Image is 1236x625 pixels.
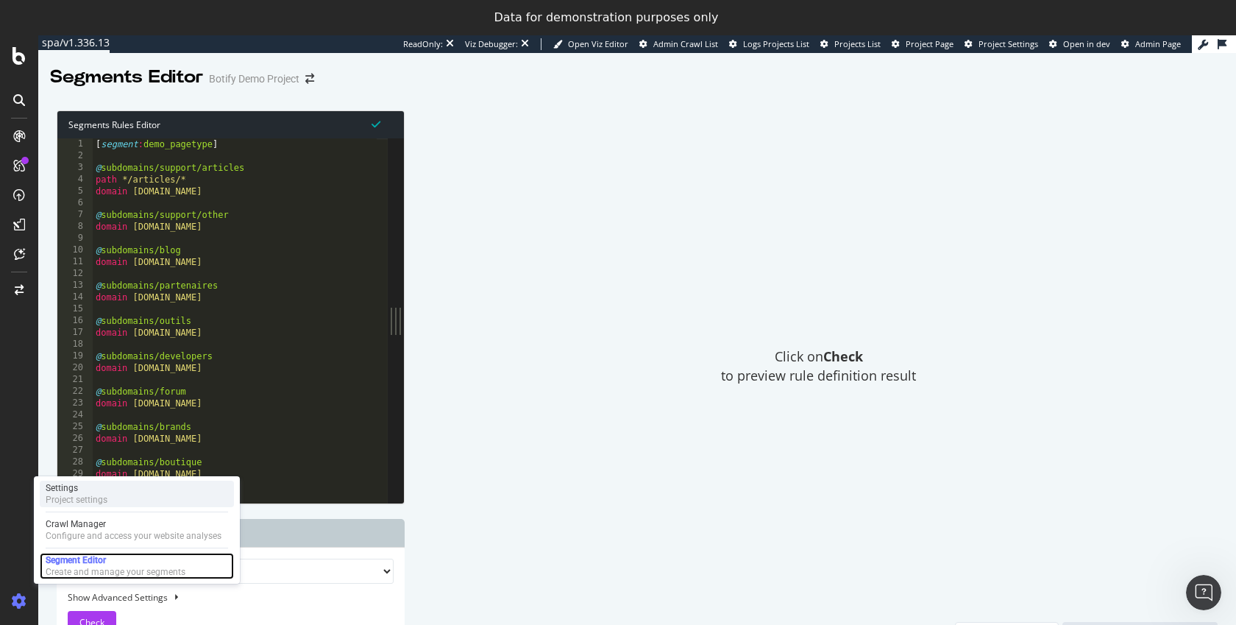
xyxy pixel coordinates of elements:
[743,38,809,49] span: Logs Projects List
[57,233,93,244] div: 9
[1063,38,1110,49] span: Open in dev
[57,362,93,374] div: 20
[57,162,93,174] div: 3
[50,65,203,90] div: Segments Editor
[40,481,234,507] a: SettingsProject settings
[372,117,380,131] span: Syntax is valid
[906,38,953,49] span: Project Page
[57,421,93,433] div: 25
[57,209,93,221] div: 7
[57,197,93,209] div: 6
[57,350,93,362] div: 19
[820,38,881,50] a: Projects List
[465,38,518,50] div: Viz Debugger:
[494,10,719,25] div: Data for demonstration purposes only
[57,315,93,327] div: 16
[38,35,110,53] a: spa/v1.336.13
[46,494,107,506] div: Project settings
[57,280,93,292] div: 13
[834,38,881,49] span: Projects List
[57,445,93,456] div: 27
[57,339,93,350] div: 18
[57,303,93,315] div: 15
[721,347,916,385] span: Click on to preview rule definition result
[1049,38,1110,50] a: Open in dev
[57,456,93,468] div: 28
[823,347,863,365] strong: Check
[57,186,93,197] div: 5
[57,150,93,162] div: 2
[46,482,107,494] div: Settings
[46,518,221,530] div: Crawl Manager
[57,268,93,280] div: 12
[568,38,628,49] span: Open Viz Editor
[57,591,383,604] div: Show Advanced Settings
[57,292,93,303] div: 14
[57,174,93,186] div: 4
[209,71,299,86] div: Botify Demo Project
[46,566,185,578] div: Create and manage your segments
[57,327,93,339] div: 17
[38,35,110,50] div: spa/v1.336.13
[305,74,314,84] div: arrow-right-arrow-left
[57,256,93,268] div: 11
[57,433,93,445] div: 26
[57,409,93,421] div: 24
[57,111,404,138] div: Segments Rules Editor
[1135,38,1181,49] span: Admin Page
[1121,38,1181,50] a: Admin Page
[57,138,93,150] div: 1
[40,553,234,579] a: Segment EditorCreate and manage your segments
[57,244,93,256] div: 10
[46,554,185,566] div: Segment Editor
[403,38,443,50] div: ReadOnly:
[57,398,93,409] div: 23
[653,38,718,49] span: Admin Crawl List
[729,38,809,50] a: Logs Projects List
[57,374,93,386] div: 21
[1186,575,1221,610] iframe: Intercom live chat
[965,38,1038,50] a: Project Settings
[40,517,234,543] a: Crawl ManagerConfigure and access your website analyses
[979,38,1038,49] span: Project Settings
[892,38,953,50] a: Project Page
[46,530,221,542] div: Configure and access your website analyses
[553,38,628,50] a: Open Viz Editor
[57,468,93,480] div: 29
[57,221,93,233] div: 8
[57,386,93,398] div: 22
[639,38,718,50] a: Admin Crawl List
